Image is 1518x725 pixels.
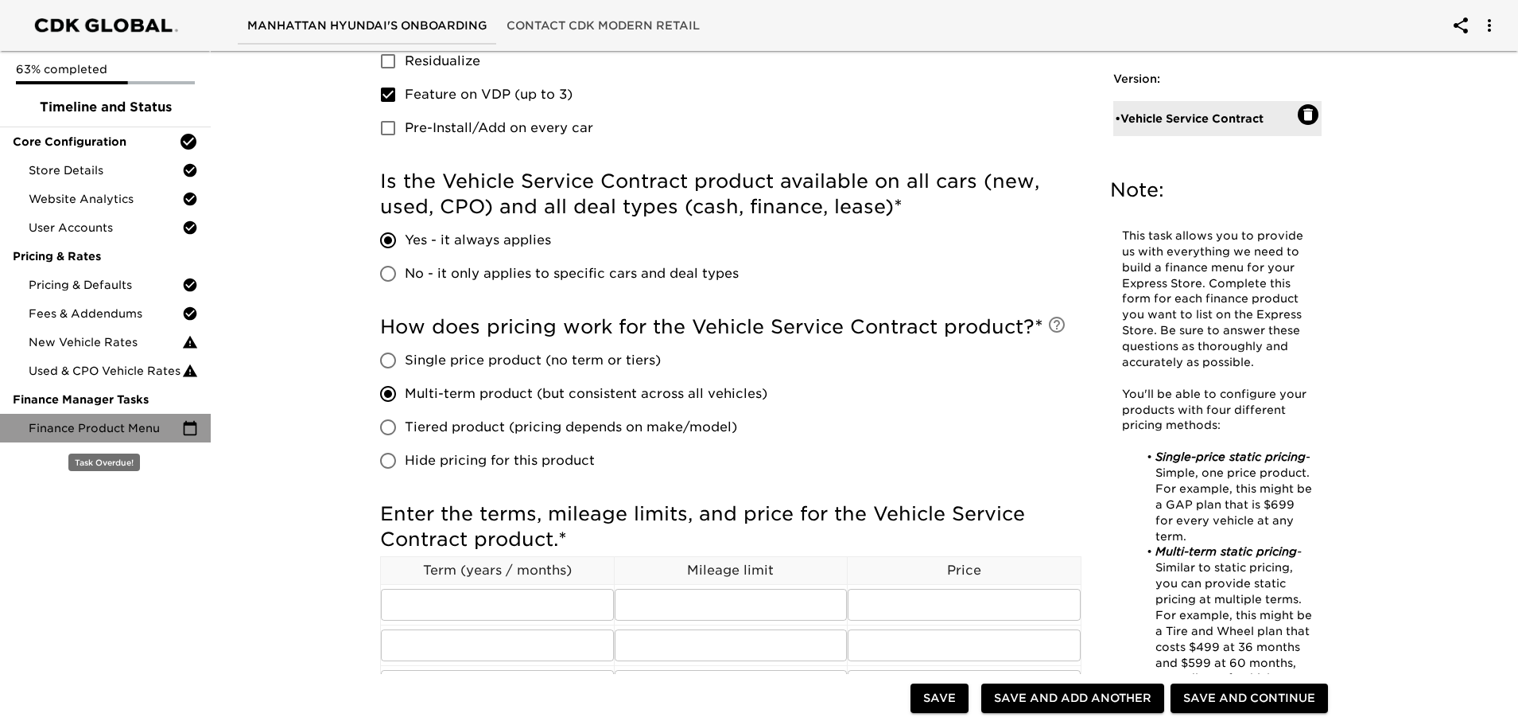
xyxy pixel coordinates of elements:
p: Term (years / months) [381,561,614,580]
button: account of current user [1442,6,1480,45]
span: Contact CDK Modern Retail [507,16,700,36]
span: User Accounts [29,220,182,236]
button: Delete: Vehicle Service Contract [1298,104,1318,125]
em: - [1297,545,1302,558]
li: Similar to static pricing, you can provide static pricing at multiple terms. For example, this mi... [1139,544,1313,687]
button: account of current user [1470,6,1508,45]
span: Pricing & Defaults [29,277,182,293]
em: Single-price static pricing [1155,450,1306,463]
span: Used & CPO Vehicle Rates [29,363,182,379]
div: •Vehicle Service Contract [1113,101,1322,136]
p: This task allows you to provide us with everything we need to build a finance menu for your Expre... [1122,228,1313,371]
span: Save and Add Another [994,688,1151,708]
span: Single price product (no term or tiers) [405,351,661,370]
p: Price [848,561,1081,580]
span: Finance Manager Tasks [13,392,198,407]
h5: Note: [1110,177,1325,203]
span: Feature on VDP (up to 3) [405,85,573,104]
span: Yes - it always applies [405,231,551,250]
button: Save and Continue [1171,684,1328,713]
p: You'll be able to configure your products with four different pricing methods: [1122,387,1313,435]
span: Store Details [29,162,182,178]
span: Core Configuration [13,134,179,150]
button: Save [910,684,969,713]
button: Save and Add Another [981,684,1164,713]
span: Pre-Install/Add on every car [405,119,593,138]
span: Hide pricing for this product [405,451,595,470]
p: 63% completed [16,61,195,77]
span: No - it only applies to specific cars and deal types [405,264,739,283]
h5: Enter the terms, mileage limits, and price for the Vehicle Service Contract product. [380,501,1081,552]
span: Manhattan Hyundai's Onboarding [247,16,487,36]
div: • Vehicle Service Contract [1115,111,1298,127]
span: Save and Continue [1183,688,1315,708]
span: Save [923,688,956,708]
h5: Is the Vehicle Service Contract product available on all cars (new, used, CPO) and all deal types... [380,169,1081,220]
em: Multi-term static pricing [1155,545,1297,558]
span: Multi-term product (but consistent across all vehicles) [405,384,767,403]
span: Finance Product Menu [29,420,182,436]
span: Fees & Addendums [29,306,182,322]
span: Website Analytics [29,191,182,207]
span: Residualize [405,52,480,71]
h5: How does pricing work for the Vehicle Service Contract product? [380,314,1081,340]
li: - Simple, one price product. For example, this might be a GAP plan that is $699 for every vehicle... [1139,450,1313,544]
span: Pricing & Rates [13,248,198,264]
h6: Version: [1113,71,1322,88]
p: Mileage limit [615,561,848,580]
span: New Vehicle Rates [29,334,182,350]
span: Tiered product (pricing depends on make/model) [405,418,737,437]
span: Timeline and Status [13,98,198,117]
